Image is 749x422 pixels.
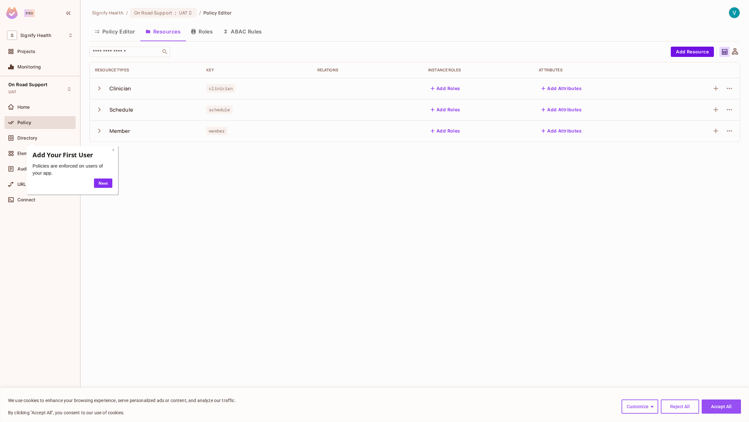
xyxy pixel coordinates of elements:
[17,105,30,110] span: Home
[17,166,39,171] span: Audit Log
[218,23,267,40] button: ABAC Rules
[539,68,656,73] div: Attributes
[109,127,130,134] div: Member
[20,33,51,38] span: Workspace: Signify Health
[17,49,35,54] span: Projects
[539,126,584,136] button: Add Attributes
[702,399,741,414] button: Accept All
[7,9,67,18] span: Add Your First User
[17,151,37,156] span: Elements
[17,182,47,187] span: URL Mapping
[428,68,529,73] div: Instance roles
[89,23,140,40] button: Policy Editor
[68,37,87,47] a: Next
[109,106,133,113] div: Schedule
[428,105,463,115] button: Add Roles
[186,23,218,40] button: Roles
[126,10,128,16] li: /
[17,197,35,202] span: Connect
[174,10,177,15] span: :
[109,85,131,92] div: Clinician
[199,10,201,16] li: /
[86,5,89,12] div: Close tooltip
[671,47,714,57] button: Add Resource
[140,23,186,40] button: Resources
[206,68,307,73] div: Key
[729,7,740,18] img: Vinny Coyne
[203,10,232,16] span: Policy Editor
[6,7,18,19] img: SReyMgAAAABJRU5ErkJggg==
[8,409,236,417] p: By clicking "Accept All", you consent to our use of cookies.
[17,120,31,125] span: Policy
[622,399,658,414] button: Customize
[317,68,418,73] div: Relations
[17,64,41,69] span: Monitoring
[428,83,463,94] button: Add Roles
[206,84,235,93] span: clinician
[7,22,77,34] span: Policies are enforced on users of your app.
[428,126,463,136] button: Add Roles
[206,127,227,135] span: member
[206,105,232,114] span: schedule
[8,397,236,404] p: We use cookies to enhance your browsing experience, serve personalized ads or content, and analyz...
[95,68,196,73] div: Resource Types
[86,5,89,12] a: ×
[8,89,16,95] span: UAT
[179,10,187,16] span: UAT
[7,31,17,40] span: S
[539,83,584,94] button: Add Attributes
[8,82,47,87] span: On Road Support
[17,135,37,141] span: Directory
[92,10,124,16] span: the active workspace
[24,9,35,17] div: Pro
[661,399,699,414] button: Reject All
[539,105,584,115] button: Add Attributes
[134,10,172,16] span: On Road Support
